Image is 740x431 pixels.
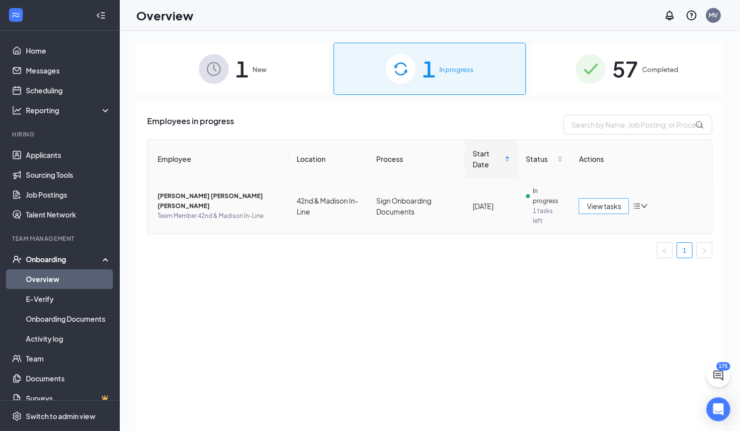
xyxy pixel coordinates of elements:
th: Actions [571,140,712,178]
span: View tasks [586,201,621,212]
span: In progress [439,65,474,74]
a: E-Verify [26,289,111,309]
a: Team [26,349,111,368]
a: Talent Network [26,205,111,224]
span: right [701,248,707,254]
a: SurveysCrown [26,388,111,408]
div: 175 [716,362,730,370]
span: Start Date [473,148,502,170]
svg: UserCheck [12,254,22,264]
li: Previous Page [657,242,672,258]
span: In progress [533,186,563,206]
li: Next Page [696,242,712,258]
span: Team Member 42nd & Madison In-Line [158,211,281,221]
button: left [657,242,672,258]
div: Reporting [26,105,111,115]
div: Hiring [12,130,109,139]
a: Home [26,41,111,61]
td: 42nd & Madison In-Line [289,178,368,234]
div: [DATE] [473,201,510,212]
a: Job Postings [26,185,111,205]
h1: Overview [136,7,193,24]
span: down [641,203,648,210]
div: Open Intercom Messenger [706,397,730,421]
a: Scheduling [26,80,111,100]
div: Switch to admin view [26,411,95,421]
div: Team Management [12,234,109,243]
a: Sourcing Tools [26,165,111,185]
span: New [252,65,266,74]
a: Messages [26,61,111,80]
a: Overview [26,269,111,289]
th: Location [289,140,368,178]
span: [PERSON_NAME] [PERSON_NAME] [PERSON_NAME] [158,191,281,211]
a: Documents [26,368,111,388]
svg: Analysis [12,105,22,115]
a: 1 [677,243,692,258]
a: Applicants [26,145,111,165]
span: 1 tasks left [533,206,563,226]
div: Onboarding [26,254,102,264]
svg: WorkstreamLogo [11,10,21,20]
span: left [661,248,667,254]
svg: Settings [12,411,22,421]
th: Employee [148,140,289,178]
svg: Notifications [663,9,675,21]
th: Process [368,140,465,178]
span: 57 [612,52,638,86]
span: 1 [422,52,435,86]
button: ChatActive [706,363,730,387]
td: Sign Onboarding Documents [368,178,465,234]
span: Completed [642,65,678,74]
span: Employees in progress [147,115,234,135]
span: Status [526,153,555,164]
input: Search by Name, Job Posting, or Process [563,115,712,135]
svg: QuestionInfo [685,9,697,21]
span: bars [633,202,641,210]
svg: Collapse [96,10,106,20]
li: 1 [676,242,692,258]
span: 1 [236,52,248,86]
th: Status [518,140,571,178]
button: right [696,242,712,258]
a: Onboarding Documents [26,309,111,329]
button: View tasks [578,198,629,214]
svg: ChatActive [712,369,724,381]
a: Activity log [26,329,111,349]
div: MV [709,11,718,19]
